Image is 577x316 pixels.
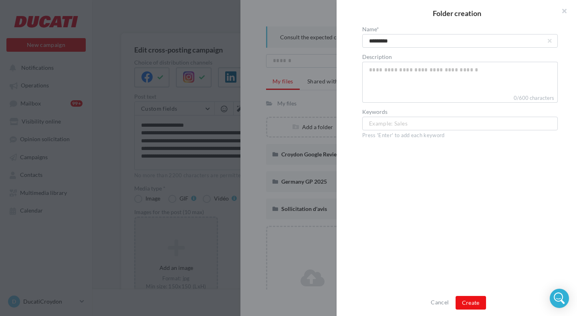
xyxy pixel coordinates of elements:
[362,132,558,139] div: Press 'Enter' to add each keyword
[369,119,408,128] span: Example: Sales
[456,296,486,310] button: Create
[362,109,558,115] label: Keywords
[349,10,564,17] h2: Folder creation
[550,289,569,308] div: Open Intercom Messenger
[362,26,558,32] label: Name*
[428,298,452,307] button: Cancel
[362,54,558,60] label: Description
[362,94,558,103] label: 0/600 characters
